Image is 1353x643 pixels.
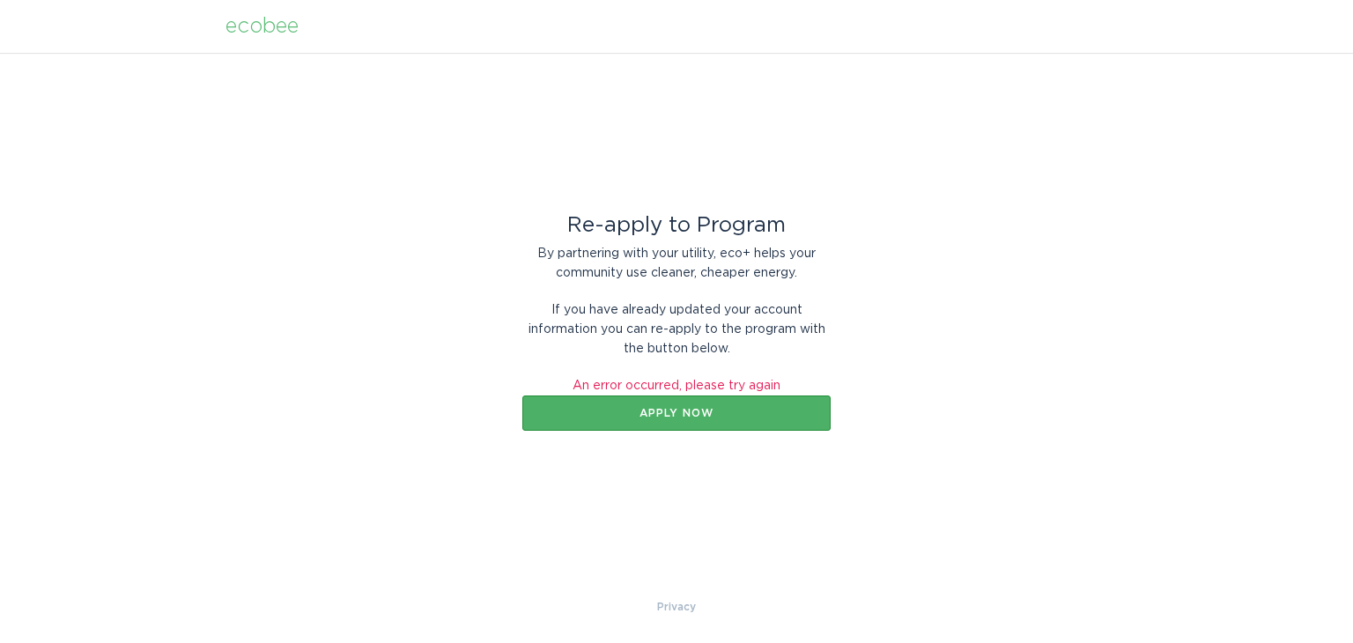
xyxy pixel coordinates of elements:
[522,216,831,235] div: Re-apply to Program
[522,395,831,431] button: Apply now
[531,408,822,418] div: Apply now
[225,17,299,36] div: ecobee
[522,376,831,395] div: An error occurred, please try again
[657,597,696,617] a: Privacy Policy & Terms of Use
[522,300,831,358] div: If you have already updated your account information you can re-apply to the program with the but...
[522,244,831,283] div: By partnering with your utility, eco+ helps your community use cleaner, cheaper energy.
